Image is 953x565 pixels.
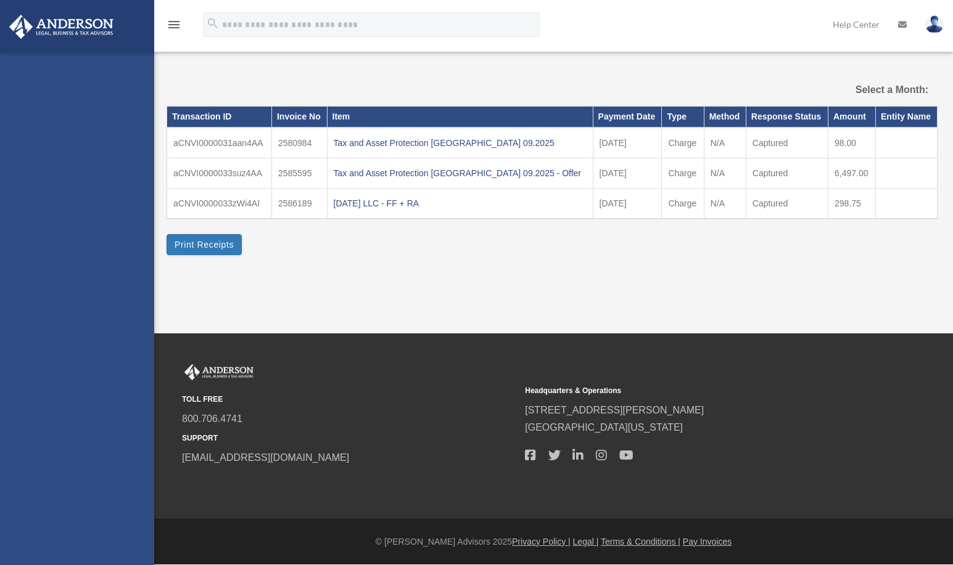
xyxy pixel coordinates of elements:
a: Privacy Policy | [512,537,571,547]
th: Payment Date [593,107,662,128]
th: Entity Name [876,107,938,128]
td: 6,497.00 [828,158,876,189]
a: [GEOGRAPHIC_DATA][US_STATE] [525,422,683,433]
td: Captured [746,189,828,219]
small: TOLL FREE [182,393,516,406]
a: Legal | [573,537,599,547]
img: Anderson Advisors Platinum Portal [182,364,256,380]
i: menu [167,17,181,32]
td: N/A [704,128,746,158]
th: Amount [828,107,876,128]
img: User Pic [925,15,944,33]
a: Pay Invoices [683,537,732,547]
label: Select a Month: [819,81,928,99]
th: Method [704,107,746,128]
th: Transaction ID [167,107,272,128]
small: SUPPORT [182,432,516,445]
td: aCNVI0000031aan4AA [167,128,272,158]
td: [DATE] [593,158,662,189]
td: [DATE] [593,128,662,158]
a: [EMAIL_ADDRESS][DOMAIN_NAME] [182,452,349,463]
a: 800.706.4741 [182,413,242,424]
td: [DATE] [593,189,662,219]
td: 2580984 [271,128,327,158]
a: [STREET_ADDRESS][PERSON_NAME] [525,405,704,415]
th: Item [327,107,593,128]
td: 2586189 [271,189,327,219]
td: 2585595 [271,158,327,189]
th: Type [662,107,704,128]
td: N/A [704,158,746,189]
td: Charge [662,158,704,189]
a: menu [167,22,181,32]
div: © [PERSON_NAME] Advisors 2025 [154,534,953,550]
div: [DATE] LLC - FF + RA [334,195,587,212]
div: Tax and Asset Protection [GEOGRAPHIC_DATA] 09.2025 - Offer [334,165,587,182]
a: Terms & Conditions | [601,537,680,547]
td: aCNVI0000033suz4AA [167,158,272,189]
div: Tax and Asset Protection [GEOGRAPHIC_DATA] 09.2025 [334,134,587,152]
td: 98.00 [828,128,876,158]
small: Headquarters & Operations [525,384,859,397]
th: Response Status [746,107,828,128]
th: Invoice No [271,107,327,128]
td: N/A [704,189,746,219]
i: search [206,17,220,30]
button: Print Receipts [167,234,242,255]
td: Charge [662,128,704,158]
img: Anderson Advisors Platinum Portal [6,15,117,39]
td: 298.75 [828,189,876,219]
td: Charge [662,189,704,219]
td: Captured [746,128,828,158]
td: aCNVI0000033zWi4AI [167,189,272,219]
td: Captured [746,158,828,189]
